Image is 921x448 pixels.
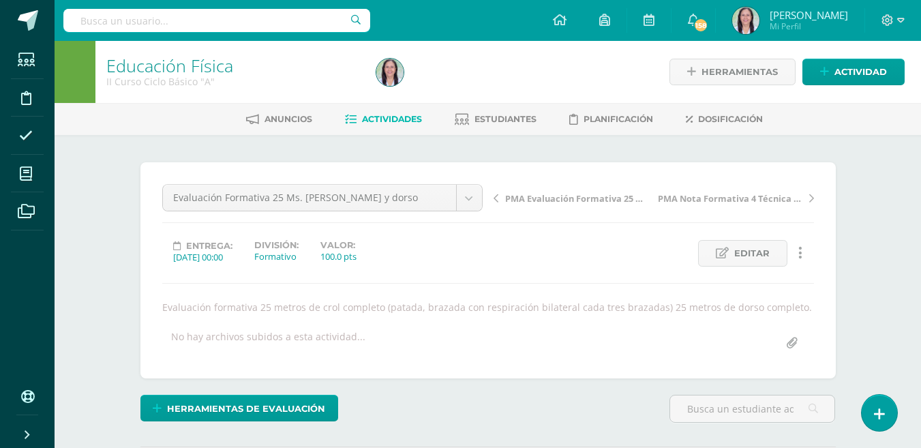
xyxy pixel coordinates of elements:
span: Evaluación Formativa 25 Ms. [PERSON_NAME] y dorso [173,185,446,211]
span: Actividad [834,59,887,85]
span: Anuncios [265,114,312,124]
a: Herramientas [669,59,796,85]
div: No hay archivos subidos a esta actividad... [171,330,365,357]
a: Planificación [569,108,653,130]
a: PMA Nota Formativa 4 Técnica de crol, dorso y pecho [654,191,814,205]
span: Dosificación [698,114,763,124]
a: Educación Física [106,54,233,77]
label: División: [254,240,299,250]
img: 9369708c4837e0f9cfcc62545362beb5.png [732,7,759,34]
input: Busca un usuario... [63,9,370,32]
span: Planificación [584,114,653,124]
span: PMA Evaluación Formativa 25 metros crol y dorso [505,192,650,205]
a: Anuncios [246,108,312,130]
span: Estudiantes [474,114,537,124]
a: Dosificación [686,108,763,130]
span: PMA Nota Formativa 4 Técnica de crol, dorso y pecho [658,192,802,205]
span: 158 [693,18,708,33]
span: Herramientas [701,59,778,85]
span: Actividades [362,114,422,124]
label: Valor: [320,240,357,250]
input: Busca un estudiante aquí... [670,395,834,422]
img: 9369708c4837e0f9cfcc62545362beb5.png [376,59,404,86]
a: PMA Evaluación Formativa 25 metros crol y dorso [494,191,654,205]
span: Editar [734,241,770,266]
span: Herramientas de evaluación [167,396,325,421]
h1: Educación Física [106,56,360,75]
a: Evaluación Formativa 25 Ms. [PERSON_NAME] y dorso [163,185,482,211]
span: Entrega: [186,241,232,251]
div: 100.0 pts [320,250,357,263]
div: Formativo [254,250,299,263]
span: [PERSON_NAME] [770,8,848,22]
a: Herramientas de evaluación [140,395,338,421]
div: II Curso Ciclo Básico 'A' [106,75,360,88]
div: Evaluación formativa 25 metros de crol completo (patada, brazada con respiración bilateral cada t... [157,301,819,314]
a: Actividades [345,108,422,130]
span: Mi Perfil [770,20,848,32]
div: [DATE] 00:00 [173,251,232,263]
a: Actividad [802,59,905,85]
a: Estudiantes [455,108,537,130]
